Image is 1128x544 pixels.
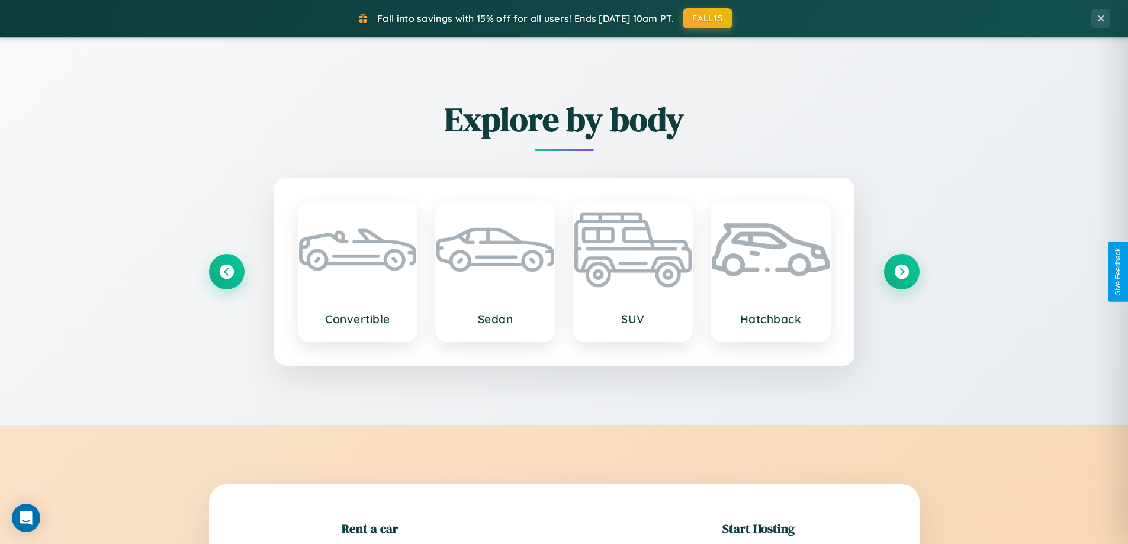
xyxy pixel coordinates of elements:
[724,312,818,326] h3: Hatchback
[12,504,40,532] div: Open Intercom Messenger
[311,312,405,326] h3: Convertible
[377,12,674,24] span: Fall into savings with 15% off for all users! Ends [DATE] 10am PT.
[586,312,680,326] h3: SUV
[448,312,542,326] h3: Sedan
[722,520,795,537] h2: Start Hosting
[1114,248,1122,296] div: Give Feedback
[683,8,732,28] button: FALL15
[209,96,920,142] h2: Explore by body
[342,520,398,537] h2: Rent a car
